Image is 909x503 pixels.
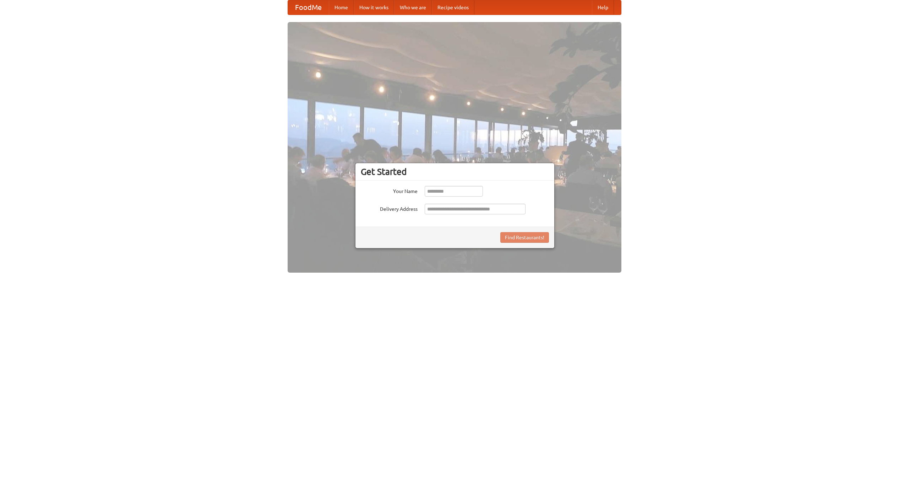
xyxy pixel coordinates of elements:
a: Who we are [394,0,432,15]
a: Help [592,0,614,15]
a: Recipe videos [432,0,474,15]
a: FoodMe [288,0,329,15]
label: Your Name [361,186,418,195]
a: How it works [354,0,394,15]
label: Delivery Address [361,204,418,213]
h3: Get Started [361,166,549,177]
a: Home [329,0,354,15]
button: Find Restaurants! [500,232,549,243]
